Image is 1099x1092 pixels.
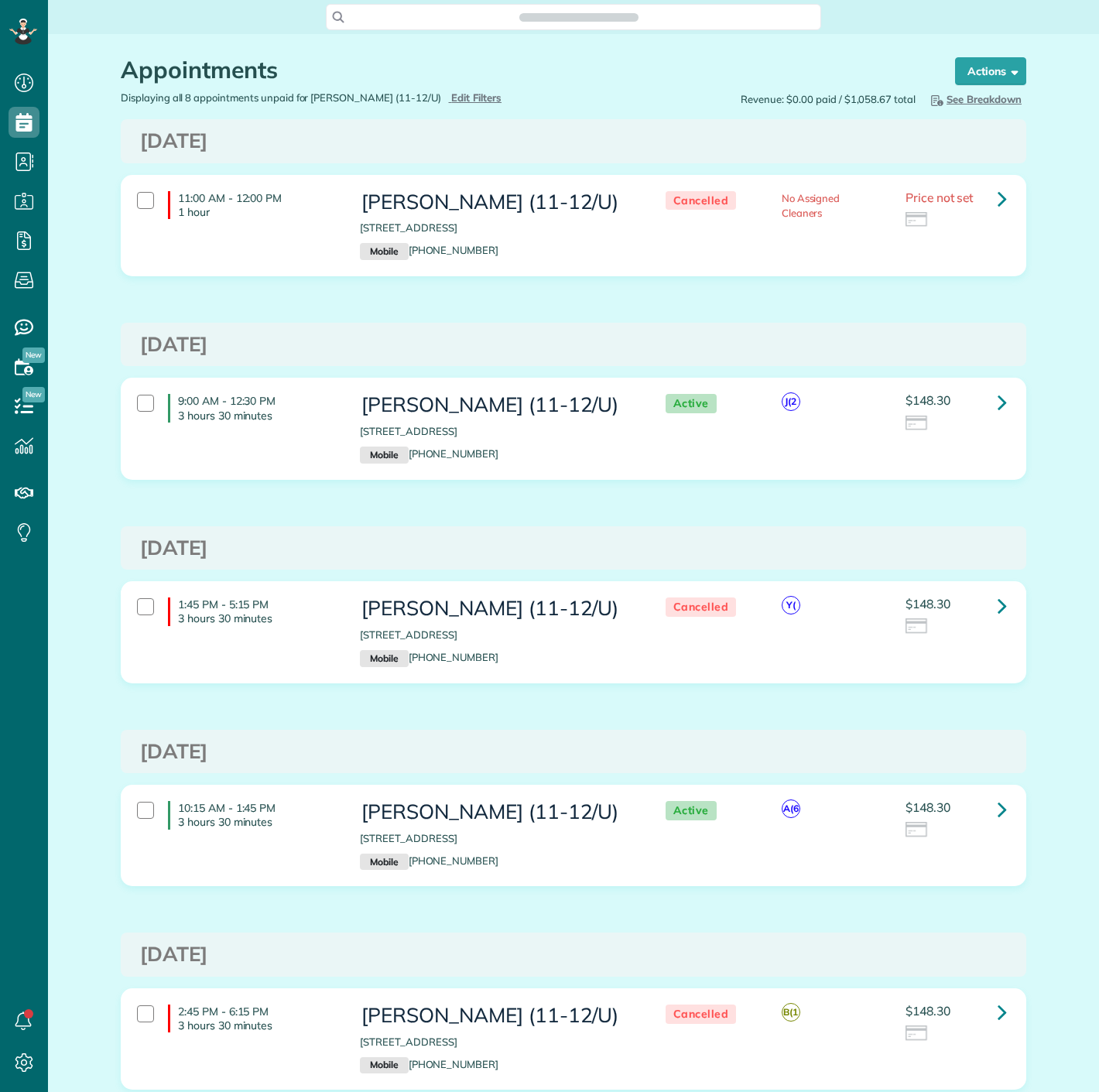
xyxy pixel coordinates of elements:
h3: [DATE] [140,943,1007,966]
p: 3 hours 30 minutes [178,1018,337,1032]
h3: [DATE] [140,334,1007,356]
span: A(6 [782,799,800,818]
div: Displaying all 8 appointments unpaid for [PERSON_NAME] (11-12/U) [109,91,573,105]
small: Mobile [360,650,408,667]
h3: [DATE] [140,741,1007,763]
h3: [PERSON_NAME] (11-12/U) [360,191,634,214]
small: Mobile [360,447,408,464]
span: Active [666,801,717,820]
span: B(1 [782,1003,800,1022]
span: Search ZenMaid… [535,9,622,25]
h3: [PERSON_NAME] (11-12/U) [360,1005,634,1027]
span: J(2 [782,392,800,411]
p: [STREET_ADDRESS] [360,1035,634,1049]
span: Price not set [906,190,974,205]
small: Mobile [360,243,408,260]
h3: [PERSON_NAME] (11-12/U) [360,597,634,620]
span: $148.30 [906,596,950,611]
span: Active [666,394,717,413]
h4: 11:00 AM - 12:00 PM [168,191,337,219]
img: icon_credit_card_neutral-3d9a980bd25ce6dbb0f2033d7200983694762465c175678fcbc2d8f4bc43548e.png [906,618,929,635]
span: Y( [782,596,800,614]
span: $148.30 [906,799,950,815]
p: [STREET_ADDRESS] [360,424,634,439]
img: icon_credit_card_neutral-3d9a980bd25ce6dbb0f2033d7200983694762465c175678fcbc2d8f4bc43548e.png [906,212,929,229]
a: Mobile[PHONE_NUMBER] [360,1058,498,1070]
p: 3 hours 30 minutes [178,409,337,423]
span: New [22,347,45,363]
button: See Breakdown [923,91,1026,108]
img: icon_credit_card_neutral-3d9a980bd25ce6dbb0f2033d7200983694762465c175678fcbc2d8f4bc43548e.png [906,822,929,839]
span: Edit Filters [451,91,502,104]
span: New [22,387,45,402]
img: icon_credit_card_neutral-3d9a980bd25ce6dbb0f2033d7200983694762465c175678fcbc2d8f4bc43548e.png [906,1025,929,1042]
button: Actions [955,57,1026,85]
span: Cancelled [666,597,737,617]
a: Mobile[PHONE_NUMBER] [360,244,498,256]
h3: [PERSON_NAME] (11-12/U) [360,801,634,823]
p: [STREET_ADDRESS] [360,628,634,642]
h3: [DATE] [140,130,1007,152]
p: 3 hours 30 minutes [178,815,337,829]
h4: 9:00 AM - 12:30 PM [168,394,337,422]
span: Cancelled [666,1005,737,1024]
h4: 10:15 AM - 1:45 PM [168,801,337,829]
span: See Breakdown [928,93,1022,105]
a: Mobile[PHONE_NUMBER] [360,447,498,460]
p: [STREET_ADDRESS] [360,221,634,235]
span: $148.30 [906,392,950,408]
span: Revenue: $0.00 paid / $1,058.67 total [741,92,916,107]
a: Mobile[PHONE_NUMBER] [360,854,498,867]
p: 3 hours 30 minutes [178,611,337,625]
h4: 1:45 PM - 5:15 PM [168,597,337,625]
a: Mobile[PHONE_NUMBER] [360,651,498,663]
h3: [PERSON_NAME] (11-12/U) [360,394,634,416]
h1: Appointments [121,57,926,83]
small: Mobile [360,1057,408,1074]
span: No Assigned Cleaners [782,192,841,219]
span: Cancelled [666,191,737,211]
h4: 2:45 PM - 6:15 PM [168,1005,337,1032]
img: icon_credit_card_neutral-3d9a980bd25ce6dbb0f2033d7200983694762465c175678fcbc2d8f4bc43548e.png [906,416,929,433]
p: 1 hour [178,205,337,219]
a: Edit Filters [449,91,502,104]
h3: [DATE] [140,537,1007,560]
span: $148.30 [906,1003,950,1018]
p: [STREET_ADDRESS] [360,831,634,846]
small: Mobile [360,854,408,871]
